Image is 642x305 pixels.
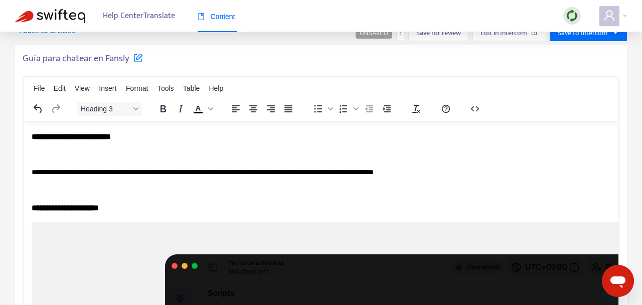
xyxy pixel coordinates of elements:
[262,102,279,116] button: Align right
[154,102,172,116] button: Bold
[54,84,66,92] span: Edit
[227,102,244,116] button: Align left
[47,102,64,116] button: Redo
[245,102,262,116] button: Align center
[23,53,143,65] h5: Guía para chatear en Fansly
[602,265,634,297] iframe: Button to launch messaging window
[360,30,388,37] span: UNSAVED
[472,25,546,41] button: Edit in Intercom
[361,102,378,116] button: Decrease indent
[335,102,360,116] div: Numbered list
[209,84,223,92] span: Help
[612,29,619,36] span: caret-down
[396,25,404,41] button: more
[198,13,235,21] span: Content
[183,84,200,92] span: Table
[157,84,174,92] span: Tools
[103,7,175,26] span: Help Center Translate
[280,102,297,116] button: Justify
[77,102,142,116] button: Block Heading 3
[550,25,627,41] button: Save to Intercomcaret-down
[416,28,461,39] span: Save for review
[397,29,404,36] span: more
[75,84,90,92] span: View
[603,10,615,22] span: user
[408,102,425,116] button: Clear formatting
[15,9,85,23] img: Swifteq
[190,102,215,116] div: Text color Black
[81,105,130,113] span: Heading 3
[99,84,116,92] span: Insert
[558,28,608,39] span: Save to Intercom
[378,102,395,116] button: Increase indent
[172,102,189,116] button: Italic
[34,84,45,92] span: File
[309,102,335,116] div: Bullet list
[408,25,469,41] button: Save for review
[480,28,527,39] span: Edit in Intercom
[566,10,578,22] img: sync.dc5367851b00ba804db3.png
[30,102,47,116] button: Undo
[126,84,148,92] span: Format
[198,13,205,20] span: book
[437,102,454,116] button: Help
